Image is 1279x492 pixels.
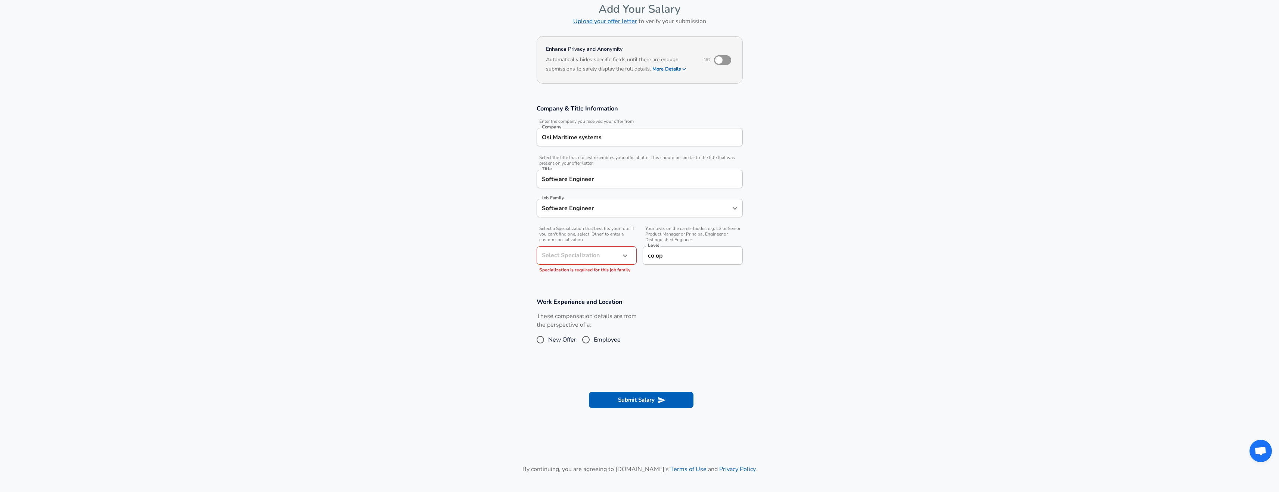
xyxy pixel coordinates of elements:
[539,267,630,273] span: Specialization is required for this job family
[1249,440,1272,462] div: Open chat
[546,46,693,53] h4: Enhance Privacy and Anonymity
[542,196,564,200] label: Job Family
[537,312,637,329] label: These compensation details are from the perspective of a:
[646,250,739,261] input: L3
[546,56,693,74] h6: Automatically hides specific fields until there are enough submissions to safely display the full...
[540,173,739,185] input: Software Engineer
[542,125,561,129] label: Company
[652,64,687,74] button: More Details
[542,166,552,171] label: Title
[643,226,743,243] span: Your level on the career ladder. e.g. L3 or Senior Product Manager or Principal Engineer or Disti...
[670,465,707,473] a: Terms of Use
[540,202,728,214] input: Software Engineer
[548,335,576,344] span: New Offer
[648,243,659,247] label: Level
[594,335,621,344] span: Employee
[537,298,743,306] h3: Work Experience and Location
[537,119,743,124] span: Enter the company you received your offer from
[730,203,740,214] button: Open
[537,16,743,27] h6: to verify your submission
[719,465,755,473] a: Privacy Policy
[704,57,710,63] span: No
[537,155,743,166] span: Select the title that closest resembles your official title. This should be similar to the title ...
[540,131,739,143] input: Google
[537,2,743,16] h4: Add Your Salary
[537,226,637,243] span: Select a Specialization that best fits your role. If you can't find one, select 'Other' to enter ...
[537,104,743,113] h3: Company & Title Information
[573,17,637,25] a: Upload your offer letter
[589,392,693,408] button: Submit Salary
